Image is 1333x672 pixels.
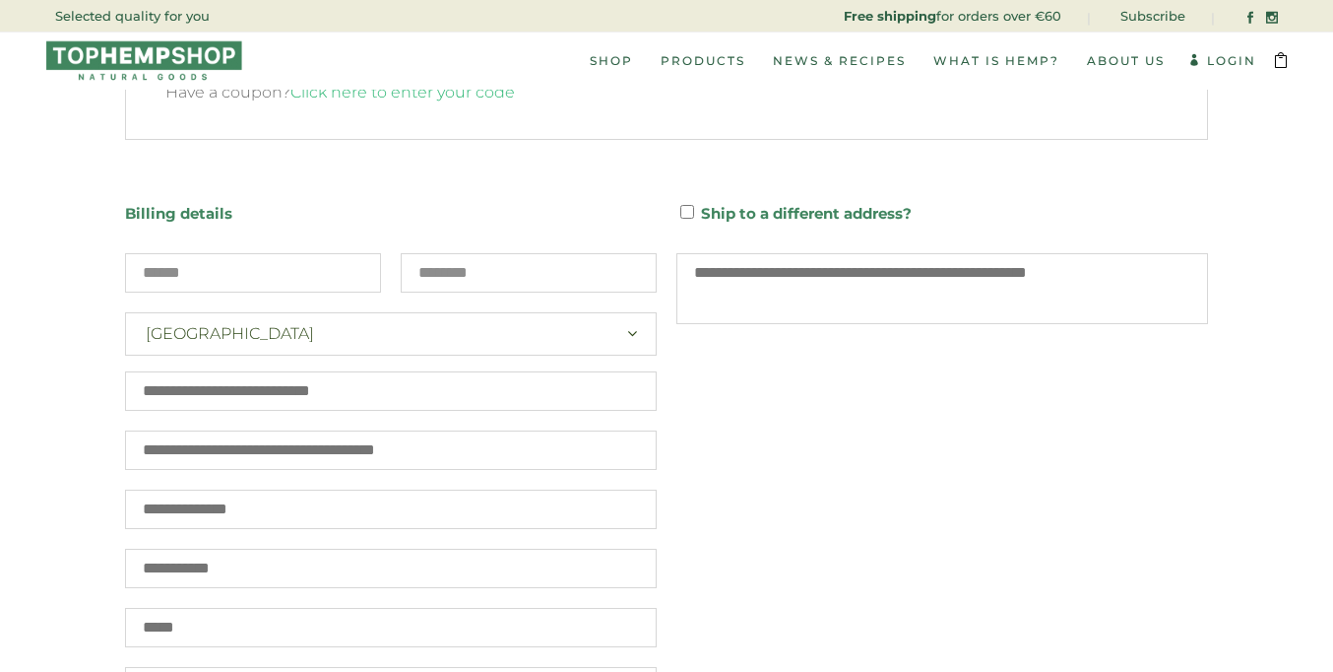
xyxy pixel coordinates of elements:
a: About Us [1073,33,1178,89]
a: Login [1188,53,1256,68]
input: Ship to a different address? [680,205,694,219]
span: Products [661,53,745,68]
strong: Free shipping [844,8,936,24]
span: Shop [590,53,633,68]
span: What is Hemp? [933,53,1059,68]
a: Subscribe [1120,8,1185,24]
a: Click here to enter your code [290,83,515,101]
div: Have a coupon? [125,45,1208,140]
span: Netherlands [126,313,656,355]
a: News & Recipes [759,33,920,89]
span: Ship to a different address? [701,204,912,223]
span: News & Recipes [773,53,906,68]
h3: Billing details [125,194,657,234]
span: Country / Region [125,312,657,356]
span: About Us [1087,53,1165,68]
a: What is Hemp? [920,33,1073,89]
a: Shop [576,33,647,89]
a: for orders over €60 [844,8,1061,24]
a: Products [647,33,759,89]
